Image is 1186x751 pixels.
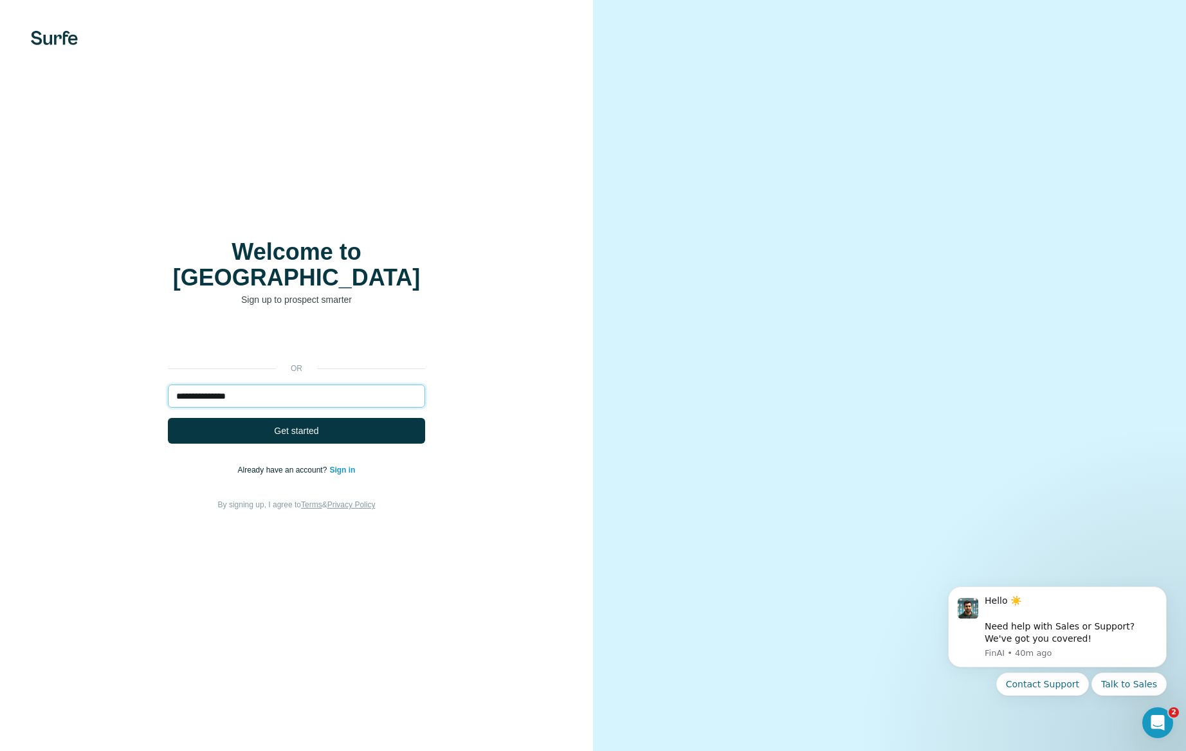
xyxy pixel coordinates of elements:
[329,466,355,475] a: Sign in
[31,31,78,45] img: Surfe's logo
[929,570,1186,745] iframe: Intercom notifications message
[1169,707,1179,718] span: 2
[168,239,425,291] h1: Welcome to [GEOGRAPHIC_DATA]
[238,466,330,475] span: Already have an account?
[168,293,425,306] p: Sign up to prospect smarter
[1142,707,1173,738] iframe: Intercom live chat
[276,363,317,374] p: or
[301,500,322,509] a: Terms
[274,424,318,437] span: Get started
[218,500,376,509] span: By signing up, I agree to &
[161,325,432,354] iframe: Sign in with Google Button
[327,500,376,509] a: Privacy Policy
[168,418,425,444] button: Get started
